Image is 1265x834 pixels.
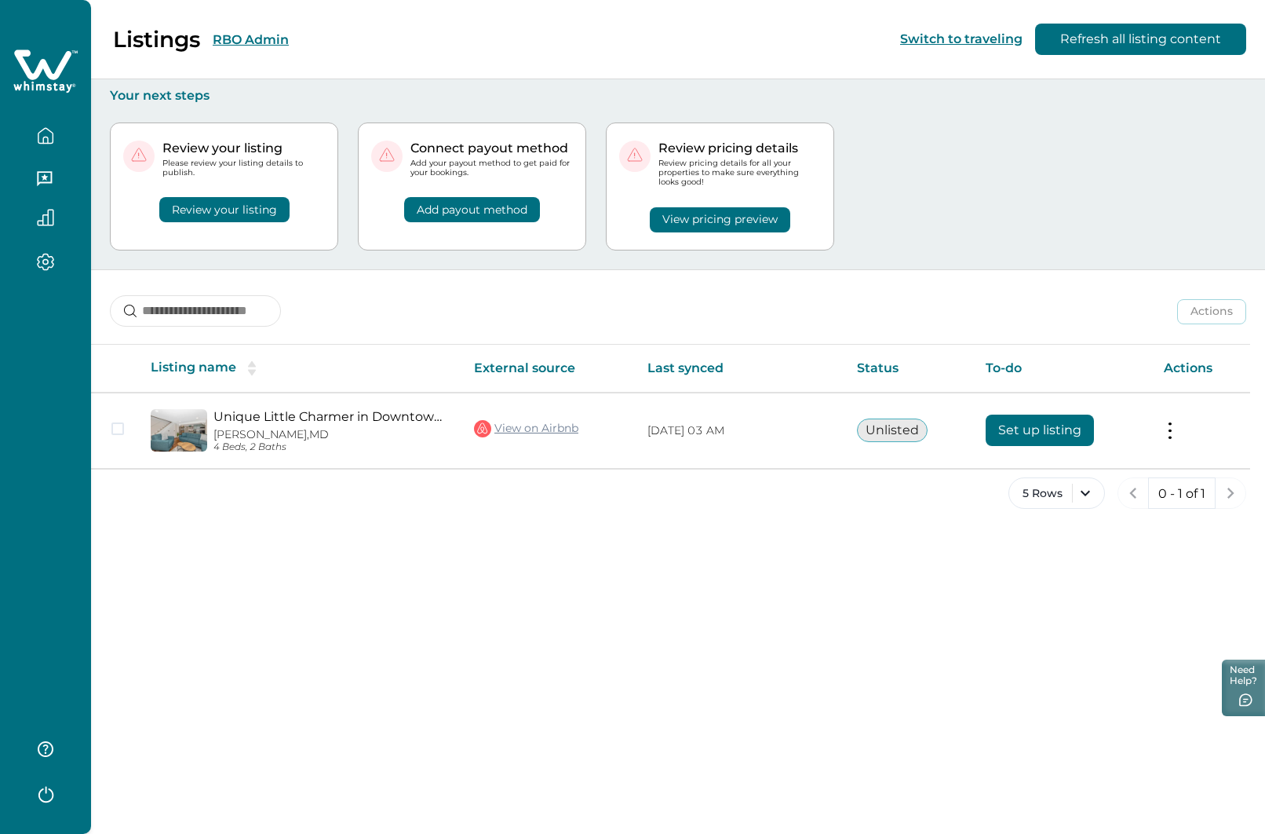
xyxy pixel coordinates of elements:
a: View on Airbnb [474,419,578,439]
p: Add your payout method to get paid for your bookings. [410,159,573,177]
a: Unique Little Charmer in Downtown [GEOGRAPHIC_DATA] [213,409,449,424]
button: RBO Admin [213,32,289,47]
button: next page [1215,477,1246,509]
button: 5 Rows [1008,477,1105,509]
p: Your next steps [110,88,1246,104]
p: 4 Beds, 2 Baths [213,441,449,453]
button: previous page [1117,477,1149,509]
button: Unlisted [857,419,928,442]
button: Switch to traveling [900,31,1023,46]
button: View pricing preview [650,207,790,232]
button: 0 - 1 of 1 [1148,477,1216,509]
p: Listings [113,26,200,53]
button: Actions [1177,299,1246,324]
p: Review pricing details for all your properties to make sure everything looks good! [658,159,821,188]
button: Review your listing [159,197,290,222]
button: sorting [236,360,268,376]
p: Please review your listing details to publish. [162,159,325,177]
th: Actions [1151,345,1250,393]
img: propertyImage_Unique Little Charmer in Downtown Frederick [151,409,207,452]
p: [PERSON_NAME], MD [213,428,449,441]
button: Add payout method [404,197,540,222]
button: Set up listing [986,415,1094,446]
p: Review pricing details [658,141,821,156]
p: Connect payout method [410,141,573,156]
th: Listing name [138,345,461,393]
p: [DATE] 03 AM [647,423,833,439]
p: 0 - 1 of 1 [1158,486,1205,502]
button: Refresh all listing content [1035,24,1246,55]
p: Review your listing [162,141,325,156]
th: External source [461,345,635,393]
th: To-do [973,345,1151,393]
th: Last synced [635,345,845,393]
th: Status [844,345,972,393]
